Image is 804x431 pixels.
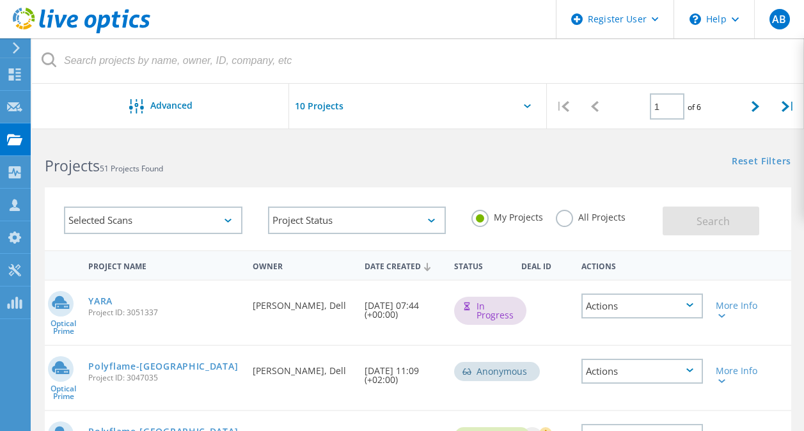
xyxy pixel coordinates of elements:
[547,84,579,129] div: |
[515,253,574,277] div: Deal Id
[772,84,804,129] div: |
[100,163,163,174] span: 51 Projects Found
[358,281,448,332] div: [DATE] 07:44 (+00:00)
[716,301,762,319] div: More Info
[471,210,543,222] label: My Projects
[88,309,240,317] span: Project ID: 3051337
[772,14,786,24] span: AB
[246,253,358,277] div: Owner
[88,297,113,306] a: YARA
[448,253,515,277] div: Status
[663,207,759,235] button: Search
[268,207,446,234] div: Project Status
[454,362,540,381] div: Anonymous
[88,362,238,371] a: Polyflame-[GEOGRAPHIC_DATA]
[150,101,193,110] span: Advanced
[246,346,358,388] div: [PERSON_NAME], Dell
[45,320,82,335] span: Optical Prime
[82,253,246,277] div: Project Name
[581,294,703,318] div: Actions
[690,13,701,25] svg: \n
[716,366,762,384] div: More Info
[575,253,709,277] div: Actions
[246,281,358,323] div: [PERSON_NAME], Dell
[581,359,703,384] div: Actions
[45,385,82,400] span: Optical Prime
[732,157,791,168] a: Reset Filters
[556,210,626,222] label: All Projects
[88,374,240,382] span: Project ID: 3047035
[697,214,730,228] span: Search
[358,253,448,278] div: Date Created
[13,27,150,36] a: Live Optics Dashboard
[45,155,100,176] b: Projects
[688,102,701,113] span: of 6
[358,346,448,397] div: [DATE] 11:09 (+02:00)
[454,297,526,325] div: In Progress
[64,207,242,234] div: Selected Scans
